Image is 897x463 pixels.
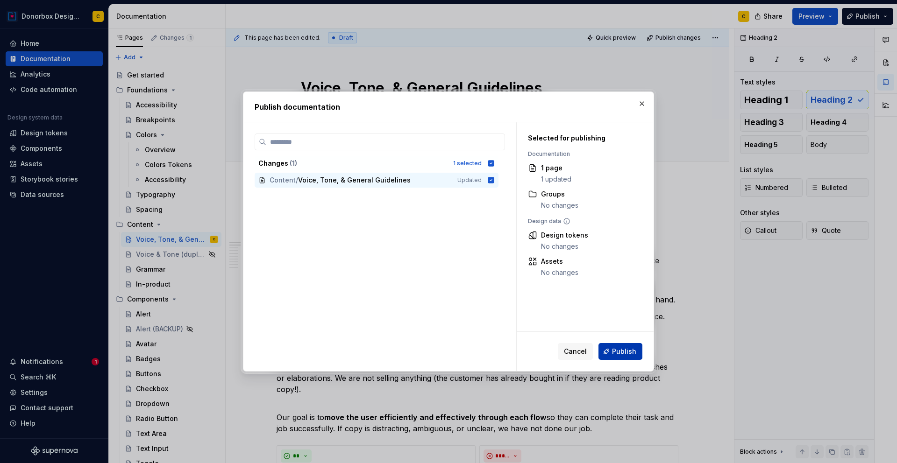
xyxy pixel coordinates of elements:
[270,175,296,185] span: Content
[541,257,578,266] div: Assets
[457,176,482,184] span: Updated
[598,343,642,360] button: Publish
[541,231,588,240] div: Design tokens
[541,201,578,210] div: No changes
[298,175,411,185] span: Voice, Tone, & General Guidelines
[564,347,587,356] span: Cancel
[541,175,571,184] div: 1 updated
[528,133,632,143] div: Selected for publishing
[258,159,448,168] div: Changes
[296,175,298,185] span: /
[255,101,642,112] h2: Publish documentation
[528,217,632,225] div: Design data
[558,343,593,360] button: Cancel
[541,242,588,251] div: No changes
[612,347,636,356] span: Publish
[290,159,297,167] span: ( 1 )
[541,163,571,173] div: 1 page
[528,150,632,158] div: Documentation
[541,189,578,199] div: Groups
[453,160,482,167] div: 1 selected
[541,268,578,277] div: No changes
